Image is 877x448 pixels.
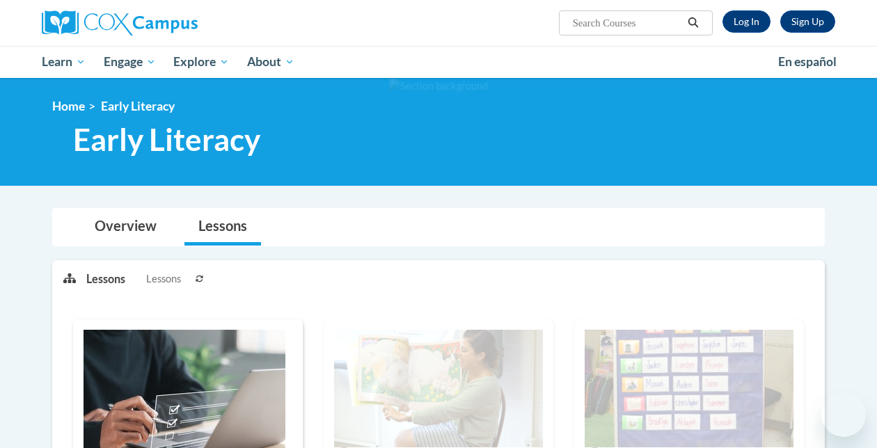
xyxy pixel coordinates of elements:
img: Course Image [334,330,543,447]
span: En español [778,54,837,69]
iframe: Button to launch messaging window [821,392,866,437]
a: Log In [722,10,771,33]
span: About [247,54,294,70]
input: Search Courses [571,15,683,31]
a: Overview [81,209,171,246]
span: Early Literacy [101,99,175,113]
span: Learn [42,54,86,70]
span: Engage [104,54,156,70]
span: Lessons [146,271,181,287]
a: About [238,46,303,78]
span: Early Literacy [73,121,260,158]
p: Lessons [86,271,125,287]
img: Course Image [585,330,793,447]
a: Engage [95,46,165,78]
a: En español [769,47,846,77]
img: Section background [389,79,488,94]
img: Cox Campus [42,10,198,35]
a: Learn [33,46,95,78]
div: Main menu [31,46,846,78]
span: Explore [173,54,229,70]
a: Register [780,10,835,33]
button: Search [683,15,704,31]
a: Explore [164,46,238,78]
a: Cox Campus [42,10,292,35]
a: Lessons [184,209,261,246]
a: Home [52,99,85,113]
